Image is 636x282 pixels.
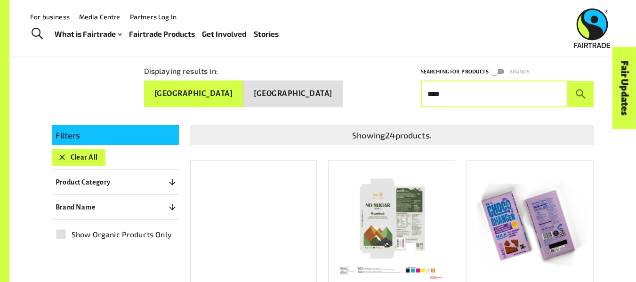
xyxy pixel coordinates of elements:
[25,22,48,46] a: Toggle Search
[254,27,279,41] a: Stories
[79,13,121,21] a: Media Centre
[144,65,218,77] p: Displaying results in:
[574,8,611,48] img: Fairtrade Australia New Zealand logo
[52,199,179,216] button: Brand Name
[243,81,343,107] button: [GEOGRAPHIC_DATA]
[52,174,179,191] button: Product Category
[56,129,175,141] p: Filters
[55,27,121,41] a: What is Fairtrade
[421,67,460,76] p: Searching for
[461,67,488,76] p: Products
[130,13,177,21] a: Partners Log In
[129,27,195,41] a: Fairtrade Products
[509,67,530,76] p: Brands
[72,229,172,240] span: Show Organic Products Only
[202,27,246,41] a: Get Involved
[30,13,70,21] a: For business
[144,81,244,107] button: [GEOGRAPHIC_DATA]
[56,177,111,188] p: Product Category
[194,129,590,141] p: Showing 24 products.
[52,149,105,166] button: Clear All
[56,201,96,213] p: Brand Name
